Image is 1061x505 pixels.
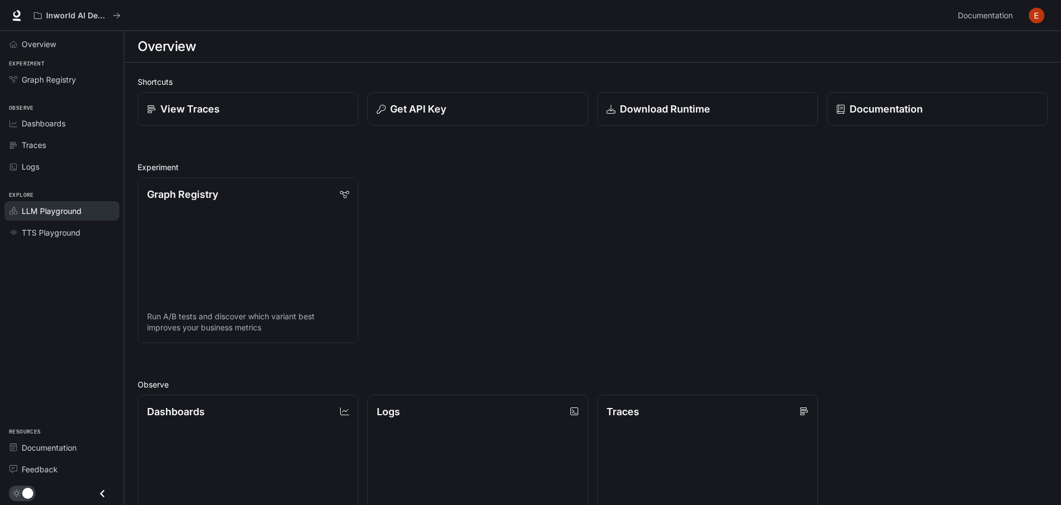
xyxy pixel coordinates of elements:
h1: Overview [138,35,196,58]
a: Documentation [827,92,1048,126]
p: Run A/B tests and discover which variant best improves your business metrics [147,311,349,333]
span: Graph Registry [22,74,76,85]
h2: Observe [138,379,1048,390]
a: Graph Registry [4,70,119,89]
a: Documentation [953,4,1021,27]
a: Dashboards [4,114,119,133]
span: Dashboards [22,118,65,129]
p: Graph Registry [147,187,218,202]
p: Download Runtime [620,101,710,116]
span: Overview [22,38,56,50]
p: Documentation [850,101,923,116]
p: Inworld AI Demos [46,11,108,21]
p: Dashboards [147,404,205,419]
button: Get API Key [367,92,588,126]
a: Logs [4,157,119,176]
p: Get API Key [390,101,446,116]
a: View Traces [138,92,358,126]
a: Traces [4,135,119,155]
a: Documentation [4,438,119,457]
span: Feedback [22,463,58,475]
h2: Shortcuts [138,76,1048,88]
a: TTS Playground [4,223,119,242]
span: Dark mode toggle [22,487,33,499]
a: Feedback [4,460,119,479]
span: Traces [22,139,46,151]
p: View Traces [160,101,220,116]
span: Documentation [22,442,77,453]
a: Overview [4,34,119,54]
span: Logs [22,161,39,172]
span: LLM Playground [22,205,82,217]
p: Traces [607,404,639,419]
img: User avatar [1029,8,1044,23]
a: Download Runtime [597,92,818,126]
a: LLM Playground [4,201,119,221]
button: User avatar [1025,4,1048,27]
span: Documentation [958,9,1013,23]
button: Close drawer [90,482,115,505]
span: TTS Playground [22,227,80,238]
p: Logs [377,404,400,419]
h2: Experiment [138,161,1048,173]
a: Graph RegistryRun A/B tests and discover which variant best improves your business metrics [138,177,358,343]
button: All workspaces [29,4,125,27]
